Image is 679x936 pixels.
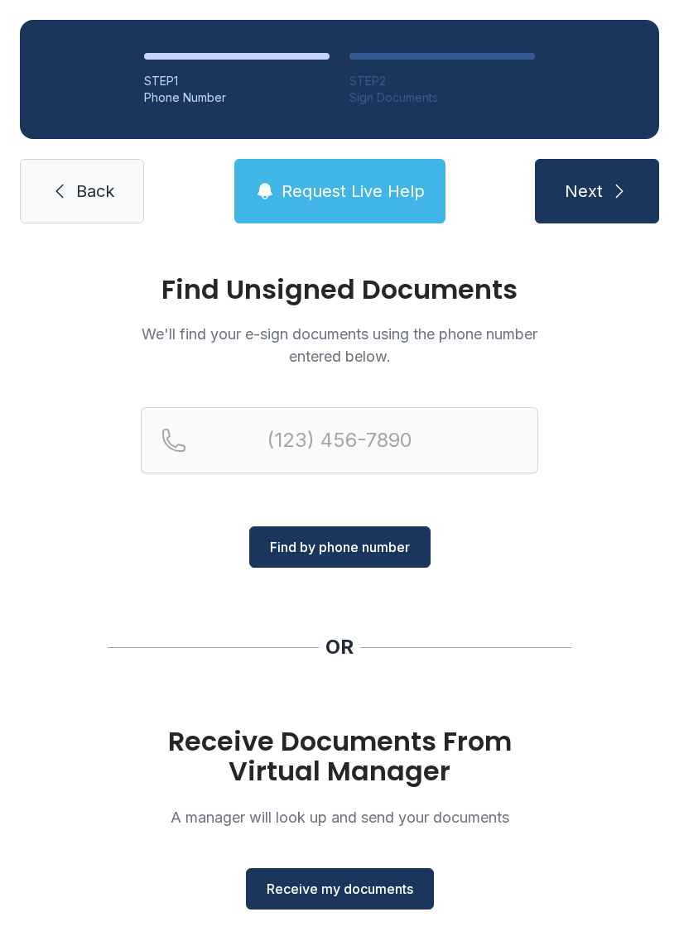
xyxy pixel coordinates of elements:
[141,806,538,828] p: A manager will look up and send your documents
[144,89,330,106] div: Phone Number
[141,727,538,786] h1: Receive Documents From Virtual Manager
[349,73,535,89] div: STEP 2
[267,879,413,899] span: Receive my documents
[349,89,535,106] div: Sign Documents
[282,180,425,203] span: Request Live Help
[76,180,114,203] span: Back
[325,634,354,660] div: OR
[141,323,538,367] p: We'll find your e-sign documents using the phone number entered below.
[270,537,410,557] span: Find by phone number
[141,407,538,473] input: Reservation phone number
[141,276,538,303] h1: Find Unsigned Documents
[565,180,603,203] span: Next
[144,73,330,89] div: STEP 1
